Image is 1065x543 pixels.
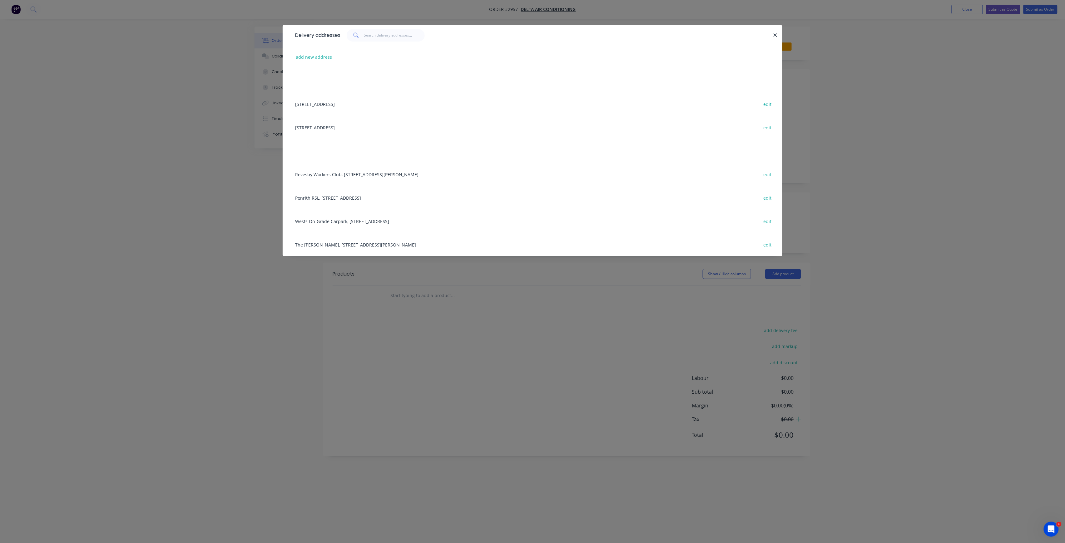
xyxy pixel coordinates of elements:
button: edit [760,123,775,132]
button: edit [760,193,775,202]
button: edit [760,240,775,249]
button: add new address [293,53,335,61]
div: Wests On-Grade Carpark, [STREET_ADDRESS] [292,209,773,233]
div: [STREET_ADDRESS] [292,116,773,139]
div: [STREET_ADDRESS] [292,92,773,116]
input: Search delivery addresses... [364,29,425,42]
button: edit [760,170,775,178]
button: edit [760,217,775,225]
div: The [PERSON_NAME], [STREET_ADDRESS][PERSON_NAME] [292,233,773,256]
div: Revesby Workers Club, [STREET_ADDRESS][PERSON_NAME] [292,162,773,186]
div: Delivery addresses [292,25,340,45]
iframe: Intercom live chat [1044,522,1059,537]
button: edit [760,100,775,108]
div: Penrith RSL, [STREET_ADDRESS] [292,186,773,209]
span: 1 [1057,522,1062,527]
